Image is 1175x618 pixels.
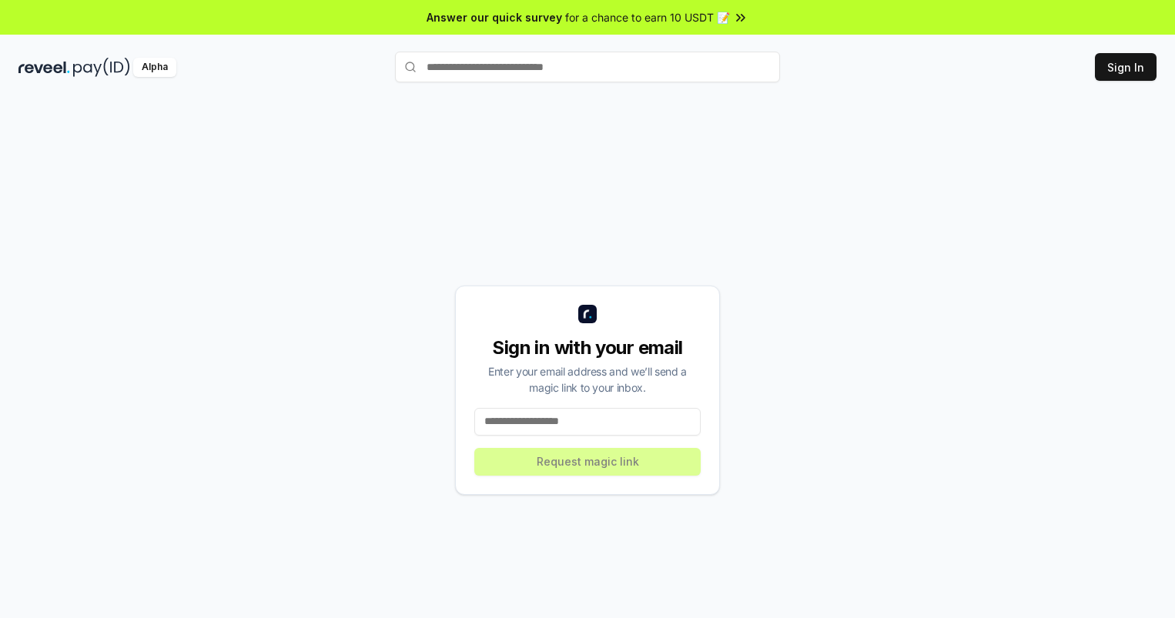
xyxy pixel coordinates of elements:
img: logo_small [578,305,597,323]
button: Sign In [1095,53,1157,81]
img: pay_id [73,58,130,77]
div: Alpha [133,58,176,77]
img: reveel_dark [18,58,70,77]
div: Sign in with your email [474,336,701,360]
span: for a chance to earn 10 USDT 📝 [565,9,730,25]
div: Enter your email address and we’ll send a magic link to your inbox. [474,363,701,396]
span: Answer our quick survey [427,9,562,25]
